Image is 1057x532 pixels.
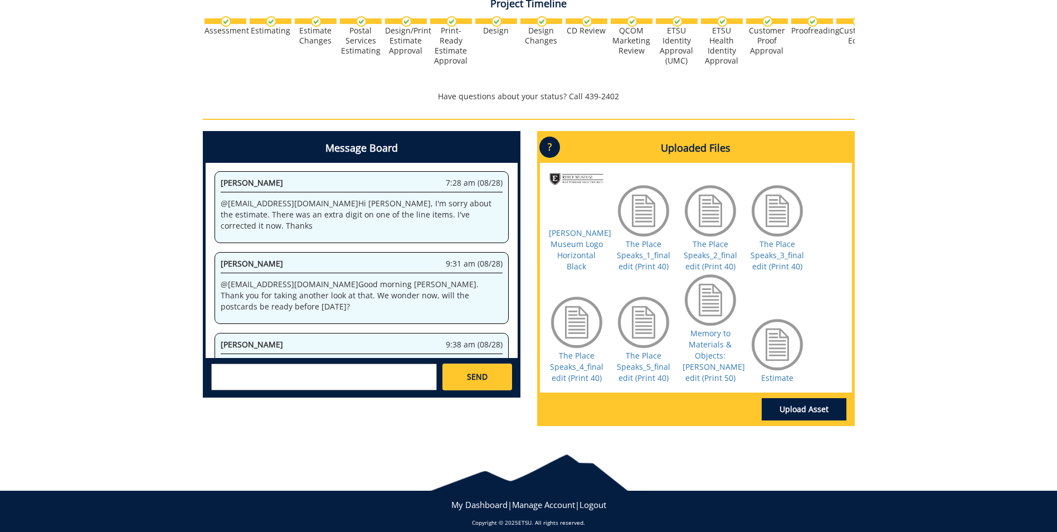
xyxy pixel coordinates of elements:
img: checkmark [627,16,637,27]
p: @ [EMAIL_ADDRESS][DOMAIN_NAME] Good morning [PERSON_NAME]. Thank you for taking another look at t... [221,279,503,312]
a: ETSU [518,519,532,526]
h4: Message Board [206,134,518,163]
div: Estimate Changes [295,26,337,46]
span: 9:38 am (08/28) [446,339,503,350]
textarea: messageToSend [211,364,437,390]
div: Assessment [204,26,246,36]
img: checkmark [853,16,863,27]
span: 7:28 am (08/28) [446,177,503,188]
img: checkmark [807,16,818,27]
img: checkmark [311,16,322,27]
img: checkmark [221,16,231,27]
a: The Place Speaks_5_final edit (Print 40) [617,350,670,383]
img: checkmark [491,16,502,27]
a: SEND [442,364,512,390]
div: ETSU Health Identity Approval [701,26,743,66]
a: The Place Speaks_3_final edit (Print 40) [751,239,804,272]
div: Customer Edits [836,26,878,46]
h4: Uploaded Files [540,134,852,163]
p: @ [EMAIL_ADDRESS][DOMAIN_NAME] Hi [PERSON_NAME], I'm sorry about the estimate. There was an extra... [221,198,503,231]
div: Postal Services Estimating [340,26,382,56]
div: Print-Ready Estimate Approval [430,26,472,66]
div: Design Changes [520,26,562,46]
span: [PERSON_NAME] [221,258,283,269]
a: The Place Speaks_4_final edit (Print 40) [550,350,603,383]
a: Logout [579,499,606,510]
a: Memory to Materials & Objects: [PERSON_NAME] edit (Print 50) [683,328,745,383]
a: Manage Account [512,499,575,510]
img: checkmark [717,16,728,27]
a: Estimate [761,373,793,383]
img: checkmark [356,16,367,27]
a: The Place Speaks_1_final edit (Print 40) [617,239,670,272]
div: Design/Print Estimate Approval [385,26,427,56]
div: QCOM Marketing Review [611,26,652,56]
img: checkmark [266,16,276,27]
div: Proofreading [791,26,833,36]
p: Have questions about your status? Call 439-2402 [203,91,855,102]
a: [PERSON_NAME] Museum Logo Horizontal Black [549,228,611,272]
div: ETSU Identity Approval (UMC) [656,26,698,66]
img: checkmark [446,16,457,27]
span: SEND [467,371,488,383]
div: CD Review [566,26,607,36]
img: checkmark [582,16,592,27]
div: Design [475,26,517,36]
img: checkmark [762,16,773,27]
img: checkmark [672,16,683,27]
a: The Place Speaks_2_final edit (Print 40) [684,239,737,272]
img: checkmark [537,16,547,27]
img: checkmark [401,16,412,27]
span: [PERSON_NAME] [221,177,283,188]
span: 9:31 am (08/28) [446,258,503,269]
div: Customer Proof Approval [746,26,788,56]
a: My Dashboard [451,499,508,510]
a: Upload Asset [762,398,846,420]
div: Estimating [250,26,291,36]
p: ? [539,137,560,158]
span: [PERSON_NAME] [221,339,283,350]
